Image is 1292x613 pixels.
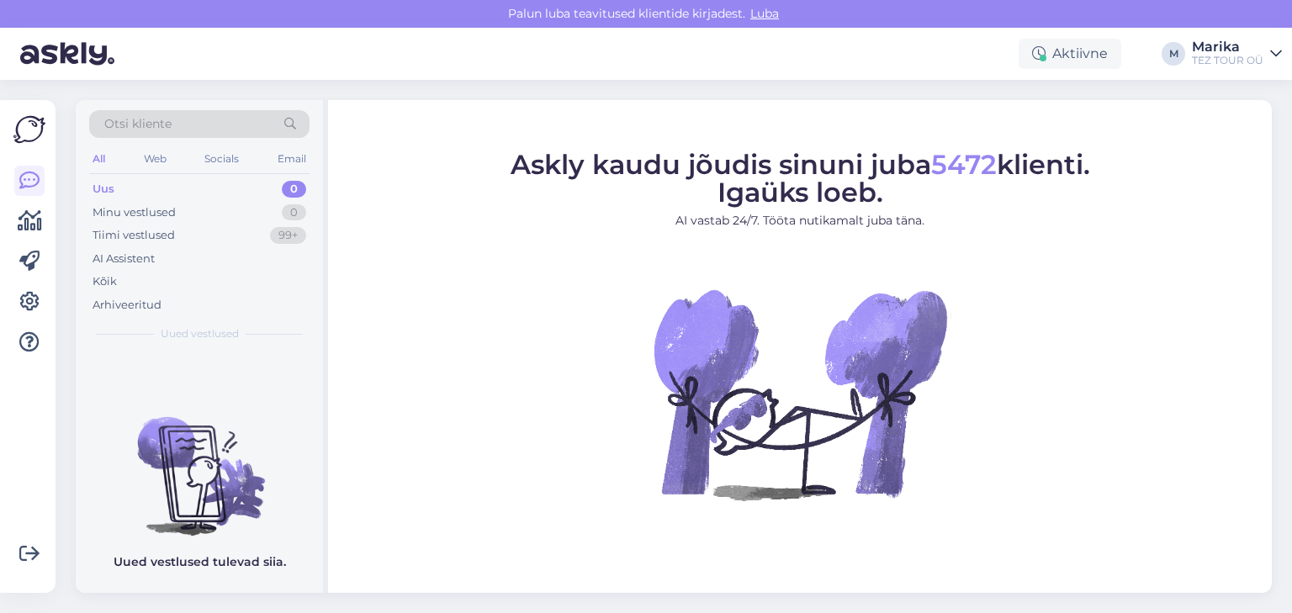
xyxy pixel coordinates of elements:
[745,6,784,21] span: Luba
[93,181,114,198] div: Uus
[1192,54,1263,67] div: TEZ TOUR OÜ
[93,297,161,314] div: Arhiveeritud
[201,148,242,170] div: Socials
[76,387,323,538] img: No chats
[1192,40,1282,67] a: MarikaTEZ TOUR OÜ
[649,242,951,545] img: No Chat active
[511,211,1090,229] p: AI vastab 24/7. Tööta nutikamalt juba täna.
[93,227,175,244] div: Tiimi vestlused
[13,114,45,145] img: Askly Logo
[93,204,176,221] div: Minu vestlused
[274,148,310,170] div: Email
[511,147,1090,208] span: Askly kaudu jõudis sinuni juba klienti. Igaüks loeb.
[93,251,155,267] div: AI Assistent
[282,204,306,221] div: 0
[104,115,172,133] span: Otsi kliente
[1192,40,1263,54] div: Marika
[93,273,117,290] div: Kõik
[1162,42,1185,66] div: M
[1019,39,1121,69] div: Aktiivne
[140,148,170,170] div: Web
[931,147,997,180] span: 5472
[270,227,306,244] div: 99+
[161,326,239,341] span: Uued vestlused
[114,553,286,571] p: Uued vestlused tulevad siia.
[282,181,306,198] div: 0
[89,148,109,170] div: All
